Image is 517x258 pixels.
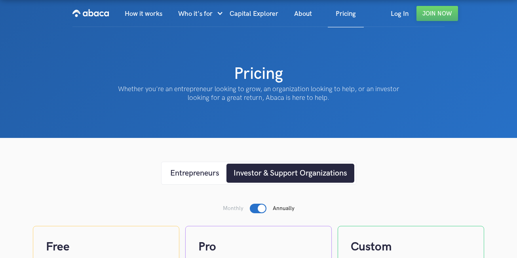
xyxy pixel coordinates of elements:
a: home [72,0,109,27]
h1: Pricing [234,63,283,85]
h4: Free [46,239,166,255]
div: Who it's for [178,0,213,27]
a: Capital Explorer [222,0,286,27]
h4: Custom [351,239,471,255]
div: Entrepreneurs [170,167,219,179]
p: Annually [273,204,295,212]
p: Whether you're an entrepreneur looking to grow, an organization looking to help, or an investor l... [112,85,405,102]
div: Who it's for [178,0,222,27]
div: Investor & Support Organizations [234,167,347,179]
p: Monthly [223,204,243,212]
h4: Pro [198,239,319,255]
a: Pricing [328,0,364,27]
a: Log In [383,0,416,27]
a: How it works [117,0,170,27]
img: Abaca logo [72,7,109,19]
a: Join Now [416,6,458,21]
a: About [286,0,320,27]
